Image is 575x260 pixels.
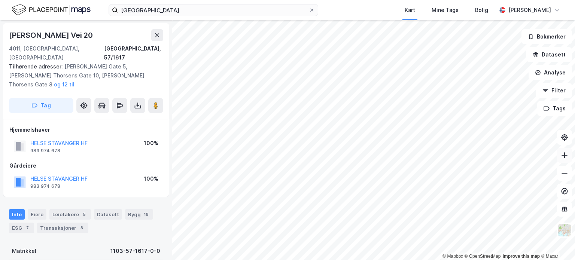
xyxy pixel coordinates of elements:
[110,247,160,256] div: 1103-57-1617-0-0
[30,148,60,154] div: 983 974 678
[9,161,163,170] div: Gårdeiere
[526,47,572,62] button: Datasett
[508,6,551,15] div: [PERSON_NAME]
[12,247,36,256] div: Matrikkel
[94,209,122,220] div: Datasett
[30,183,60,189] div: 983 974 678
[24,224,31,232] div: 7
[432,6,459,15] div: Mine Tags
[9,63,64,70] span: Tilhørende adresser:
[142,211,150,218] div: 16
[80,211,88,218] div: 5
[9,98,73,113] button: Tag
[475,6,488,15] div: Bolig
[9,29,94,41] div: [PERSON_NAME] Vei 20
[104,44,163,62] div: [GEOGRAPHIC_DATA], 57/1617
[12,3,91,16] img: logo.f888ab2527a4732fd821a326f86c7f29.svg
[144,174,158,183] div: 100%
[49,209,91,220] div: Leietakere
[9,223,34,233] div: ESG
[125,209,153,220] div: Bygg
[37,223,88,233] div: Transaksjoner
[9,209,25,220] div: Info
[442,254,463,259] a: Mapbox
[521,29,572,44] button: Bokmerker
[557,223,572,237] img: Z
[537,101,572,116] button: Tags
[144,139,158,148] div: 100%
[538,224,575,260] iframe: Chat Widget
[9,62,157,89] div: [PERSON_NAME] Gate 5, [PERSON_NAME] Thorsens Gate 10, [PERSON_NAME] Thorsens Gate 8
[405,6,415,15] div: Kart
[78,224,85,232] div: 8
[538,224,575,260] div: Kontrollprogram for chat
[28,209,46,220] div: Eiere
[9,44,104,62] div: 4011, [GEOGRAPHIC_DATA], [GEOGRAPHIC_DATA]
[503,254,540,259] a: Improve this map
[465,254,501,259] a: OpenStreetMap
[9,125,163,134] div: Hjemmelshaver
[118,4,309,16] input: Søk på adresse, matrikkel, gårdeiere, leietakere eller personer
[529,65,572,80] button: Analyse
[536,83,572,98] button: Filter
